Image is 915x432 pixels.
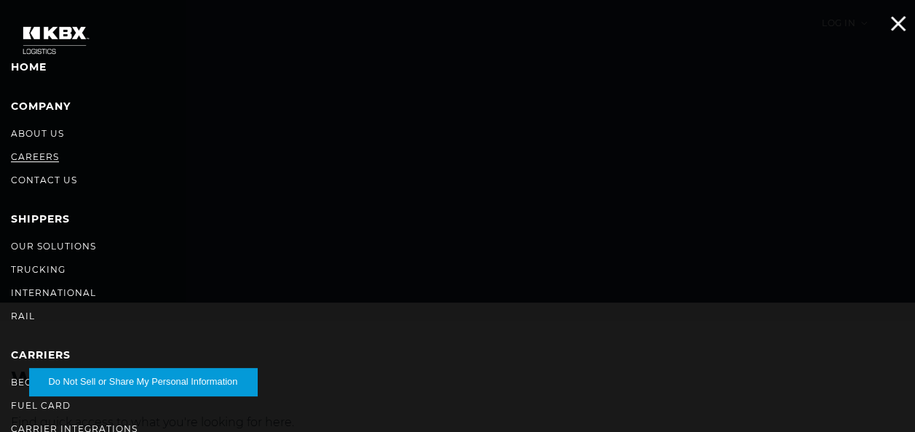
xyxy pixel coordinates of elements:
[11,377,115,388] a: Become a Carrier
[11,212,70,225] a: SHIPPERS
[29,368,257,396] button: Do Not Sell or Share My Personal Information
[11,348,71,361] a: Carriers
[11,151,59,162] a: Careers
[11,264,66,275] a: Trucking
[11,128,64,139] a: About Us
[11,287,96,298] a: International
[11,400,71,411] a: Fuel Card
[11,100,71,113] a: Company
[11,311,35,321] a: RAIL
[11,15,98,66] img: kbx logo
[11,241,96,252] a: Our Solutions
[11,175,77,185] a: Contact Us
